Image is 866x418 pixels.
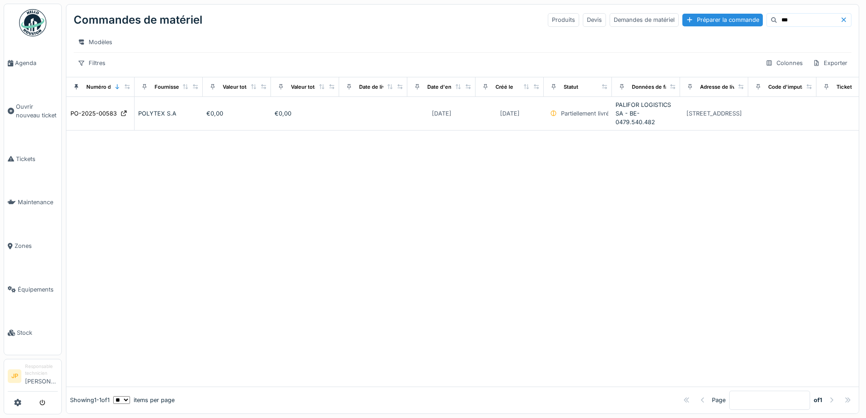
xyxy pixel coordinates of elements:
div: Code d'imputation [768,83,814,91]
div: PALIFOR LOGISTICS SA - BE-0479.540.482 [616,101,676,127]
div: Exporter [809,56,851,70]
span: Stock [17,328,58,337]
img: Badge_color-CXgf-gQk.svg [19,9,46,36]
div: Statut [564,83,578,91]
a: Stock [4,311,61,355]
div: Responsable technicien [25,363,58,377]
div: [STREET_ADDRESS] [686,109,742,118]
div: Date d'envoi de la commande [427,83,501,91]
div: Commandes de matériel [74,8,202,32]
div: Créé le [496,83,513,91]
div: Date de livraison [359,83,400,91]
div: Préparer la commande [682,14,763,26]
div: POLYTEX S.A [138,109,199,118]
div: Colonnes [761,56,807,70]
div: Valeur totale commandée [223,83,286,91]
div: [DATE] [432,109,451,118]
div: items per page [113,396,175,404]
div: Showing 1 - 1 of 1 [70,396,110,404]
a: JP Responsable technicien[PERSON_NAME] [8,363,58,392]
span: Tickets [16,155,58,163]
span: Ouvrir nouveau ticket [16,102,58,120]
div: Adresse de livraison [700,83,751,91]
span: Maintenance [18,198,58,206]
div: Données de facturation [632,83,690,91]
div: Ticket [836,83,852,91]
div: Modèles [74,35,116,49]
div: Page [712,396,726,404]
a: Maintenance [4,181,61,224]
span: Zones [15,242,58,250]
div: Demandes de matériel [610,13,679,26]
div: Numéro de commande [86,83,143,91]
div: €0,00 [275,109,335,118]
div: Partiellement livré [561,109,609,118]
li: JP [8,369,21,383]
span: Équipements [18,285,58,294]
div: Valeur totale facturée [291,83,344,91]
a: Agenda [4,41,61,85]
div: [DATE] [500,109,520,118]
div: PO-2025-00583 [70,109,117,118]
a: Équipements [4,268,61,312]
strong: of 1 [814,396,822,404]
a: Ouvrir nouveau ticket [4,85,61,137]
li: [PERSON_NAME] [25,363,58,389]
a: Tickets [4,137,61,181]
div: Fournisseur [155,83,184,91]
div: Produits [548,13,579,26]
div: €0,00 [206,109,267,118]
div: Devis [583,13,606,26]
a: Zones [4,224,61,268]
div: Filtres [74,56,110,70]
span: Agenda [15,59,58,67]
